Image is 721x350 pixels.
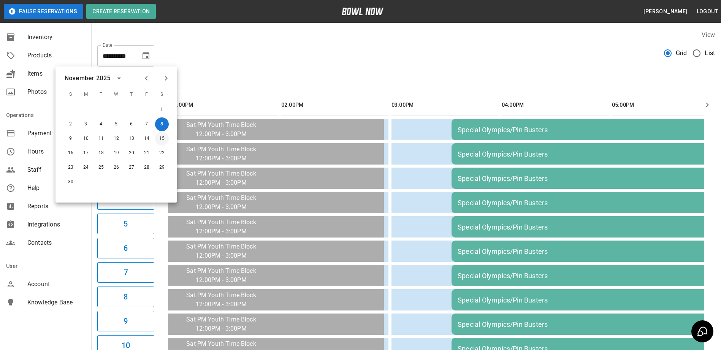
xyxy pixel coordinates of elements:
[94,87,108,102] span: T
[458,223,720,231] div: Special Olympics/Pin Busters
[94,146,108,160] button: Nov 18, 2025
[694,5,721,19] button: Logout
[109,161,123,174] button: Nov 26, 2025
[458,247,720,255] div: Special Olympics/Pin Busters
[140,146,154,160] button: Nov 21, 2025
[140,132,154,146] button: Nov 14, 2025
[94,132,108,146] button: Nov 11, 2025
[79,161,93,174] button: Nov 24, 2025
[94,117,108,131] button: Nov 4, 2025
[458,150,720,158] div: Special Olympics/Pin Busters
[155,103,169,117] button: Nov 1, 2025
[27,33,85,42] span: Inventory
[124,242,128,254] h6: 6
[458,320,720,328] div: Special Olympics/Pin Busters
[140,161,154,174] button: Nov 28, 2025
[27,280,85,289] span: Account
[705,49,715,58] span: List
[97,262,154,283] button: 7
[27,238,85,247] span: Contacts
[109,146,123,160] button: Nov 19, 2025
[125,146,138,160] button: Nov 20, 2025
[27,129,85,138] span: Payment
[79,117,93,131] button: Nov 3, 2025
[342,8,383,15] img: logo
[113,72,125,85] button: calendar view is open, switch to year view
[27,220,85,229] span: Integrations
[64,117,78,131] button: Nov 2, 2025
[97,287,154,307] button: 8
[458,126,720,134] div: Special Olympics/Pin Busters
[79,146,93,160] button: Nov 17, 2025
[64,132,78,146] button: Nov 9, 2025
[109,87,123,102] span: W
[155,146,169,160] button: Nov 22, 2025
[458,174,720,182] div: Special Olympics/Pin Busters
[27,87,85,97] span: Photos
[86,4,156,19] button: Create Reservation
[458,272,720,280] div: Special Olympics/Pin Busters
[140,72,153,85] button: Previous month
[97,73,715,91] div: inventory tabs
[96,74,110,83] div: 2025
[79,132,93,146] button: Nov 10, 2025
[160,72,173,85] button: Next month
[27,184,85,193] span: Help
[64,161,78,174] button: Nov 23, 2025
[124,218,128,230] h6: 5
[64,146,78,160] button: Nov 16, 2025
[97,214,154,234] button: 5
[27,298,85,307] span: Knowledge Base
[138,48,154,63] button: Choose date, selected date is Nov 8, 2025
[702,31,715,38] label: View
[27,147,85,156] span: Hours
[64,175,78,189] button: Nov 30, 2025
[97,238,154,258] button: 6
[97,311,154,331] button: 9
[109,132,123,146] button: Nov 12, 2025
[124,315,128,327] h6: 9
[64,87,78,102] span: S
[65,74,94,83] div: November
[125,87,138,102] span: T
[124,291,128,303] h6: 8
[140,87,154,102] span: F
[109,117,123,131] button: Nov 5, 2025
[27,165,85,174] span: Staff
[27,202,85,211] span: Reports
[27,51,85,60] span: Products
[155,87,169,102] span: S
[125,161,138,174] button: Nov 27, 2025
[640,5,690,19] button: [PERSON_NAME]
[27,69,85,78] span: Items
[676,49,687,58] span: Grid
[458,296,720,304] div: Special Olympics/Pin Busters
[155,161,169,174] button: Nov 29, 2025
[124,266,128,279] h6: 7
[79,87,93,102] span: M
[140,117,154,131] button: Nov 7, 2025
[94,161,108,174] button: Nov 25, 2025
[458,199,720,207] div: Special Olympics/Pin Busters
[4,4,83,19] button: Pause Reservations
[155,132,169,146] button: Nov 15, 2025
[155,117,169,131] button: Nov 8, 2025
[125,132,138,146] button: Nov 13, 2025
[125,117,138,131] button: Nov 6, 2025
